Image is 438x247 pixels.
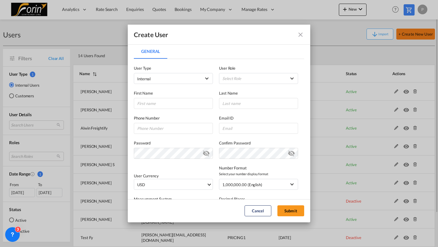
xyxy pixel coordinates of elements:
label: User Type [134,65,213,71]
md-icon: icon-eye-off [203,148,210,156]
label: Decimal Places [219,196,298,202]
input: Phone Number [134,123,213,134]
input: First name [134,98,213,109]
span: Internal [137,76,151,81]
span: Select your number display format [219,171,298,177]
div: Create User [134,31,168,39]
md-select: company type of user: Internal [134,73,213,84]
input: Last name [219,98,298,109]
button: Submit [277,205,304,216]
label: User Currency [134,173,159,178]
label: User Role [219,65,298,71]
span: USD [137,182,207,188]
label: Measurement System [134,196,213,202]
label: Password [134,140,213,146]
md-pagination-wrapper: Use the left and right arrow keys to navigate between tabs [134,44,173,59]
div: 1,000,000.00 (English) [222,182,262,187]
label: Number Format [219,165,298,171]
button: Cancel [245,205,271,216]
label: Last Name [219,90,298,96]
label: Confirm Password [219,140,298,146]
md-tab-item: General [134,44,167,59]
button: icon-close fg-AAA8AD [294,29,307,41]
label: First Name [134,90,213,96]
md-dialog: General General ... [128,25,310,222]
md-select: Select Currency: $ USDUnited States Dollar [134,179,213,190]
md-select: {{(ctrl.parent.createData.viewShipper && !ctrl.parent.createData.user_data.role_id) ? 'N/A' : 'Se... [219,73,298,84]
md-icon: icon-eye-off [288,148,295,156]
input: Email [219,123,298,134]
md-icon: icon-close fg-AAA8AD [297,31,304,38]
label: Phone Number [134,115,213,121]
label: Email ID [219,115,298,121]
